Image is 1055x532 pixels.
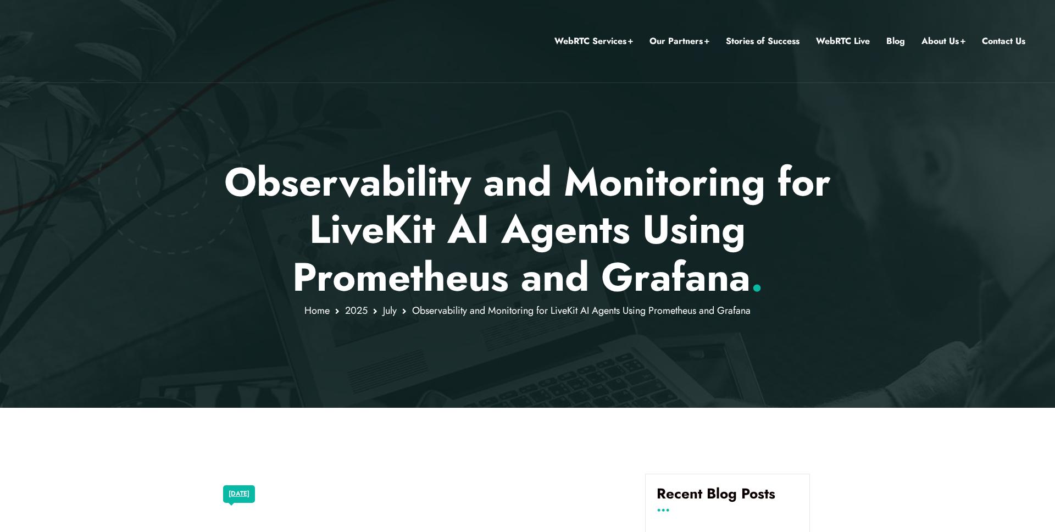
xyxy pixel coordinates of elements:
[751,248,763,306] span: .
[554,34,633,48] a: WebRTC Services
[412,303,751,318] span: Observability and Monitoring for LiveKit AI Agents Using Prometheus and Grafana
[206,158,849,301] p: Observability and Monitoring for LiveKit AI Agents Using Prometheus and Grafana
[383,303,397,318] a: July
[649,34,709,48] a: Our Partners
[657,485,798,511] h4: Recent Blog Posts
[982,34,1025,48] a: Contact Us
[345,303,368,318] a: 2025
[726,34,799,48] a: Stories of Success
[921,34,965,48] a: About Us
[229,487,249,501] a: [DATE]
[816,34,870,48] a: WebRTC Live
[886,34,905,48] a: Blog
[304,303,330,318] a: Home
